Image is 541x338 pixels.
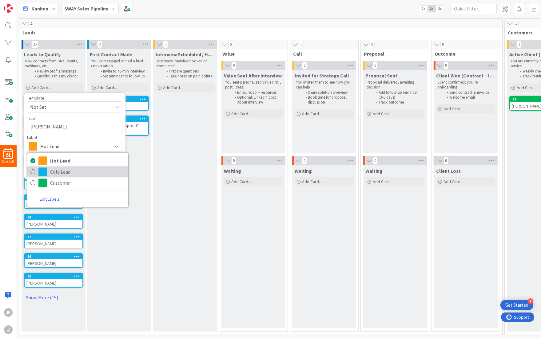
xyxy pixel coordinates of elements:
span: Add Card... [444,106,463,112]
span: Kanban [31,5,48,12]
span: Add Card... [231,111,251,116]
span: 0 [440,41,445,48]
span: 3x [436,6,444,12]
span: Proposal [364,51,421,57]
li: Welcome email [444,95,494,100]
li: Qualify: Is this my client? [31,74,82,79]
span: Add Card... [302,179,322,184]
div: [PERSON_NAME] [25,181,82,189]
div: JK [4,308,13,317]
span: Add Card... [163,85,183,90]
div: 36[PERSON_NAME] [25,254,82,267]
span: 0 [228,41,233,48]
span: 1 [517,41,522,48]
span: Template [27,96,44,100]
li: Review profile/message [31,69,82,74]
li: Take notes on pain points [163,74,214,79]
span: Add Card... [517,85,536,90]
span: Client Won (Contract + Invoice) [436,73,495,79]
span: Add Card... [373,111,392,116]
b: SWAY Sales Pipeline [64,6,109,12]
a: 41[PERSON_NAME] [24,175,83,189]
span: Waiting [365,168,383,174]
span: 0 [373,157,378,164]
span: Value Sent After Interview [224,73,282,79]
span: 25 [31,41,38,48]
span: Leads to Qualify [24,51,61,57]
a: Show More (15) [24,293,83,302]
span: Value [222,51,280,57]
span: Cold Lead [50,167,125,176]
span: 0 [299,41,304,48]
span: Not Set [30,103,107,111]
span: Customer [50,178,125,187]
p: You sent personalized value (PDF, post, ideas) [225,80,282,90]
a: Cold Lead [27,166,128,177]
span: 0 [302,62,307,69]
li: Invite to 45-min interview [97,69,148,74]
li: Book time for proposal discussion [302,95,353,105]
textarea: [PERSON_NAME] [27,121,122,132]
span: Waiting [224,168,241,174]
a: 37[PERSON_NAME] [24,234,83,248]
div: [PERSON_NAME] [25,240,82,248]
span: Add Card... [97,85,117,90]
span: 0 [370,41,375,48]
span: Leads [22,29,495,36]
li: Prepare questions [163,69,214,74]
li: Send contract & invoice [444,90,494,95]
span: Interview Scheduled / Held [156,51,215,57]
div: 40 [25,195,82,200]
a: 35[PERSON_NAME] [24,273,83,288]
a: Customer [27,177,128,188]
p: You invited them to see how you can help [296,80,352,90]
span: Label [27,135,37,140]
a: 36[PERSON_NAME] [24,253,83,268]
p: You’ve messaged or had a brief conversation [91,59,148,69]
span: 2x [428,6,436,12]
span: 0 [444,62,448,69]
div: 35 [27,274,82,278]
span: 0 [163,41,168,48]
li: Share solution overview [302,90,353,95]
span: 0 [231,62,236,69]
p: Proposal delivered, awaiting decision [367,80,423,90]
span: Outcome [435,51,492,57]
div: 37 [25,234,82,240]
p: New contacts from DMs, events, webinars, etc. [25,59,82,69]
span: Add Card... [302,111,322,116]
span: Add Card... [31,85,51,90]
span: 27 [28,20,35,27]
li: Optional: LinkedIn post about interview [231,95,282,105]
div: 36 [25,254,82,259]
div: 38 [25,214,82,220]
div: 36 [27,254,82,259]
div: 37 [27,235,82,239]
span: Waiting [295,168,312,174]
input: Quick Filter... [451,3,497,14]
span: 1 [514,20,519,27]
span: 0 [231,157,236,164]
li: Set reminder to follow up [97,74,148,79]
span: Proposal Sent [365,73,397,79]
div: [PERSON_NAME] [25,279,82,287]
div: [PERSON_NAME] [25,259,82,267]
div: j [4,325,13,334]
label: Title [27,116,35,121]
p: Discovery interview booked or completed [157,59,213,69]
span: 0 [373,62,378,69]
li: Email recap + resources [231,90,282,95]
div: 38 [27,215,82,219]
span: Add Card... [444,179,463,184]
span: Hot Lead [50,156,125,165]
span: 1x [419,6,428,12]
span: Add Card... [373,179,392,184]
div: 37[PERSON_NAME] [25,234,82,248]
span: Call [293,51,351,57]
img: Visit kanbanzone.com [4,4,13,13]
span: 2 [97,41,102,48]
div: 38[PERSON_NAME] [25,214,82,228]
span: Hot Lead [40,142,109,151]
div: Get Started [505,302,528,308]
li: Track outcome [373,100,424,105]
